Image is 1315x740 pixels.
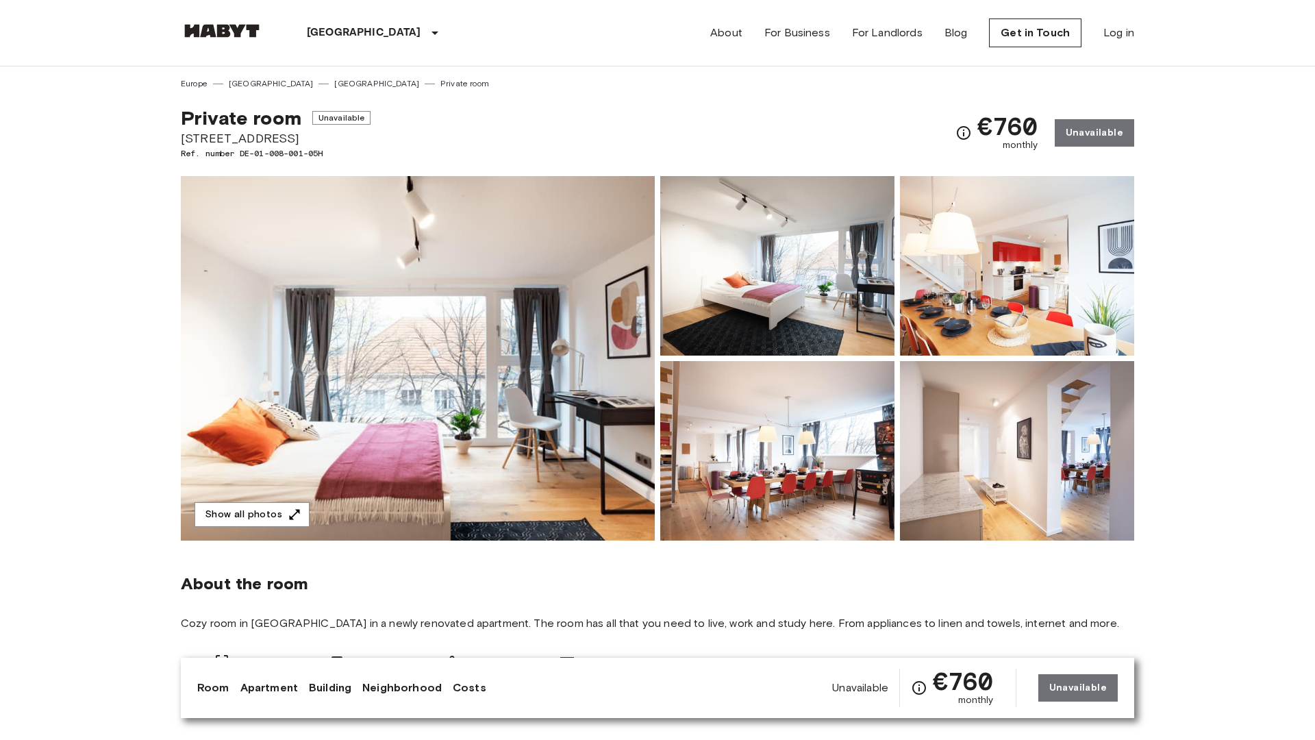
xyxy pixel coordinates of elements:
a: [GEOGRAPHIC_DATA] [229,77,314,90]
img: Picture of unit DE-01-008-001-05H [900,176,1134,356]
img: Picture of unit DE-01-008-001-05H [900,361,1134,541]
span: monthly [958,693,994,707]
a: Europe [181,77,208,90]
span: €760 [977,114,1038,138]
a: Get in Touch [989,18,1081,47]
svg: Check cost overview for full price breakdown. Please note that discounts apply to new joiners onl... [955,125,972,141]
button: Show all photos [195,502,310,528]
svg: Check cost overview for full price breakdown. Please note that discounts apply to new joiners onl... [911,680,927,696]
a: For Landlords [852,25,923,41]
img: Picture of unit DE-01-008-001-05H [660,176,894,356]
a: Apartment [240,680,298,696]
a: Costs [453,680,486,696]
span: [STREET_ADDRESS] [181,129,371,147]
span: €760 [933,669,994,693]
img: Marketing picture of unit DE-01-008-001-05H [181,176,655,541]
span: Private room [181,106,301,129]
a: Blog [944,25,968,41]
img: Picture of unit DE-01-008-001-05H [660,361,894,541]
span: About the room [181,573,1134,594]
a: Log in [1103,25,1134,41]
a: [GEOGRAPHIC_DATA] [334,77,419,90]
a: Neighborhood [362,680,442,696]
span: Unavailable [312,111,371,125]
span: monthly [1003,138,1038,152]
a: Room [197,680,229,696]
p: [GEOGRAPHIC_DATA] [307,25,421,41]
a: Building [309,680,351,696]
a: About [710,25,742,41]
img: Habyt [181,24,263,38]
a: For Business [764,25,830,41]
a: Private room [440,77,489,90]
span: Cozy room in [GEOGRAPHIC_DATA] in a newly renovated apartment. The room has all that you need to ... [181,616,1134,631]
span: Ref. number DE-01-008-001-05H [181,147,371,160]
span: Unavailable [832,680,888,695]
